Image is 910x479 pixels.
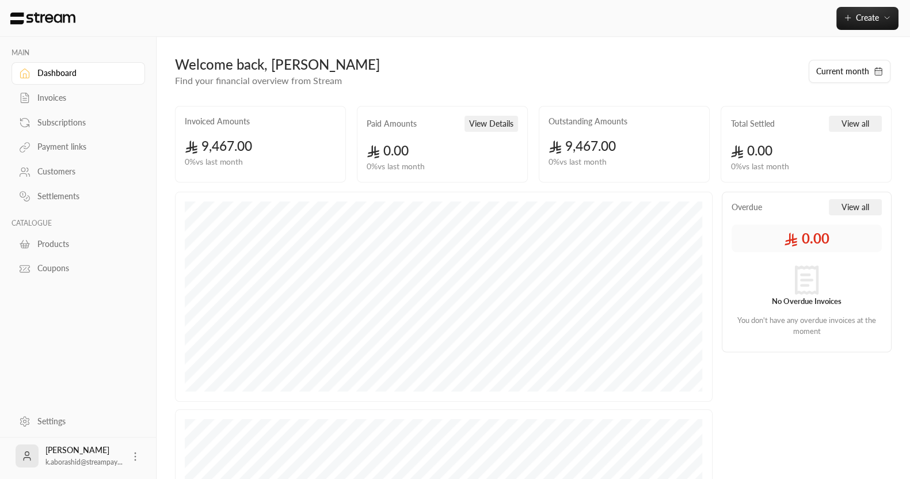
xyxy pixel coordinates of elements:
span: 0.00 [730,143,772,158]
h2: Invoiced Amounts [185,116,250,127]
button: Current month [809,60,890,83]
button: View all [829,199,882,215]
span: 0.00 [367,143,409,158]
button: View Details [464,116,518,132]
p: You don't have any overdue invoices at the moment [734,315,878,337]
div: Products [37,238,131,250]
span: Overdue [732,202,762,213]
span: k.aborashid@streampay... [45,458,123,466]
div: [PERSON_NAME] [45,444,123,467]
a: Dashboard [12,62,145,85]
div: Dashboard [37,67,131,79]
span: Create [856,13,879,22]
p: CATALOGUE [12,219,145,228]
div: Settlements [37,191,131,202]
div: Invoices [37,92,131,104]
span: Find your financial overview from Stream [175,75,342,86]
a: Settings [12,410,145,432]
div: Settings [37,416,131,427]
h2: Total Settled [730,118,774,130]
span: 0 % vs last month [185,156,243,168]
div: Subscriptions [37,117,131,128]
span: 0.00 [784,229,829,248]
strong: No Overdue Invoices [772,296,842,306]
a: Settlements [12,185,145,208]
div: Payment links [37,141,131,153]
a: Invoices [12,87,145,109]
a: Payment links [12,136,145,158]
h2: Paid Amounts [367,118,417,130]
span: 9,467.00 [549,138,616,154]
a: Subscriptions [12,111,145,134]
span: 0 % vs last month [549,156,607,168]
a: Coupons [12,257,145,280]
h2: Outstanding Amounts [549,116,627,127]
p: MAIN [12,48,145,58]
div: Customers [37,166,131,177]
a: Products [12,233,145,255]
button: View all [829,116,882,132]
span: 0 % vs last month [730,161,789,173]
div: Welcome back, [PERSON_NAME] [175,55,797,74]
a: Customers [12,161,145,183]
button: Create [836,7,898,30]
img: Logo [9,12,77,25]
div: Coupons [37,263,131,274]
span: 9,467.00 [185,138,252,154]
span: 0 % vs last month [367,161,425,173]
